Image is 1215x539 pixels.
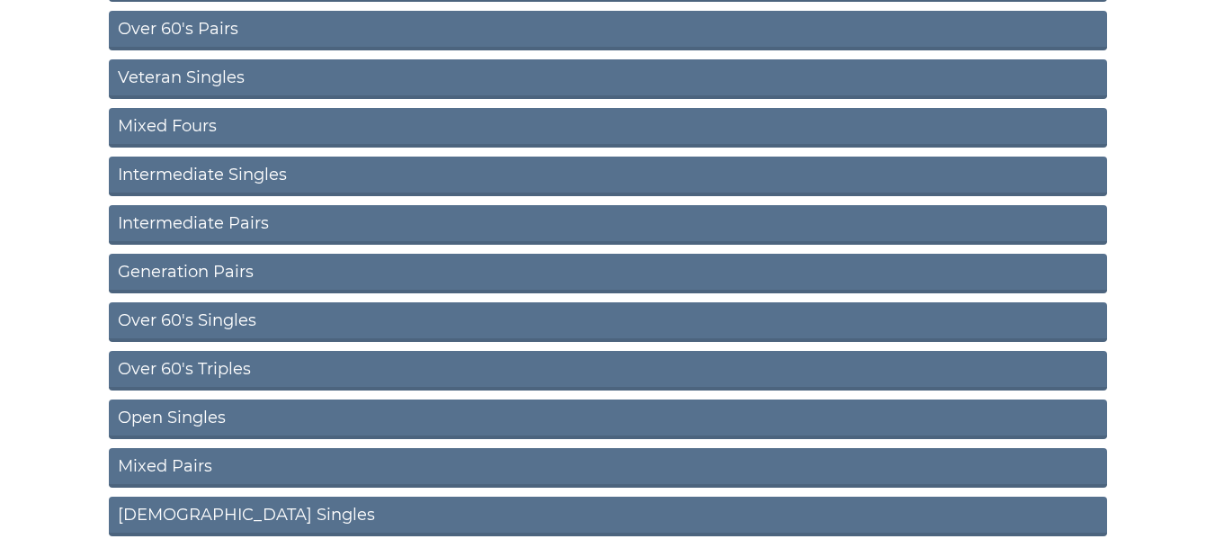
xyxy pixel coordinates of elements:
[109,254,1107,293] a: Generation Pairs
[109,59,1107,99] a: Veteran Singles
[109,400,1107,439] a: Open Singles
[109,11,1107,50] a: Over 60's Pairs
[109,497,1107,536] a: [DEMOGRAPHIC_DATA] Singles
[109,351,1107,391] a: Over 60's Triples
[109,157,1107,196] a: Intermediate Singles
[109,302,1107,342] a: Over 60's Singles
[109,205,1107,245] a: Intermediate Pairs
[109,448,1107,488] a: Mixed Pairs
[109,108,1107,148] a: Mixed Fours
